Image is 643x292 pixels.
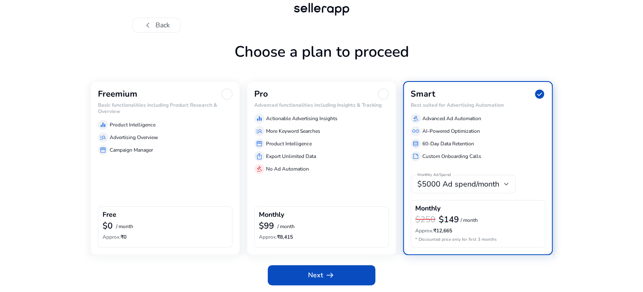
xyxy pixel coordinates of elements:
[103,211,116,219] h4: Free
[90,43,553,81] h1: Choose a plan to proceed
[415,227,433,234] span: Approx.
[98,89,137,99] h3: Freemium
[256,153,263,160] span: ios_share
[534,89,545,100] span: check_circle
[110,146,153,154] p: Campaign Manager
[411,102,545,108] h6: Best suited for Advertising Automation
[439,214,459,225] b: $149
[259,234,277,240] span: Approx.
[256,166,263,172] span: gavel
[422,115,481,122] p: Advanced Ad Automation
[259,220,274,231] b: $99
[417,172,451,178] mat-label: Monthly Ad Spend
[103,234,121,240] span: Approx.
[110,121,155,129] p: Product Intelligence
[256,140,263,147] span: storefront
[268,265,375,285] button: Nextarrow_right_alt
[100,134,106,141] span: manage_search
[266,165,309,173] p: No Ad Automation
[110,134,158,141] p: Advertising Overview
[100,121,106,128] span: equalizer
[132,18,180,33] button: chevron_leftBack
[415,228,540,234] h6: ₹12,665
[266,140,312,147] p: Product Intelligence
[98,102,232,114] h6: Basic functionalities including Product Research & Overview
[411,89,435,99] h3: Smart
[417,179,499,189] span: $5000 Ad spend/month
[461,218,478,223] p: / month
[259,234,384,240] h6: ₹8,415
[266,153,316,160] p: Export Unlimited Data
[256,115,263,122] span: equalizer
[415,237,540,243] p: * Discounted price only for first 3 months
[116,224,133,229] p: / month
[254,89,268,99] h3: Pro
[103,220,113,231] b: $0
[277,224,295,229] p: / month
[412,153,419,160] span: summarize
[412,128,419,134] span: all_inclusive
[325,270,335,280] span: arrow_right_alt
[412,140,419,147] span: database
[103,234,228,240] h6: ₹0
[422,153,481,160] p: Custom Onboarding Calls
[422,140,474,147] p: 60-Day Data Retention
[256,128,263,134] span: manage_search
[415,205,440,213] h4: Monthly
[412,115,419,122] span: gavel
[415,215,435,225] h3: $250
[259,211,284,219] h4: Monthly
[254,102,389,108] h6: Advanced functionalities including Insights & Tracking
[308,270,335,280] span: Next
[100,147,106,153] span: storefront
[422,127,480,135] p: AI-Powered Optimization
[266,127,320,135] p: More Keyword Searches
[266,115,337,122] p: Actionable Advertising Insights
[143,20,153,30] span: chevron_left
